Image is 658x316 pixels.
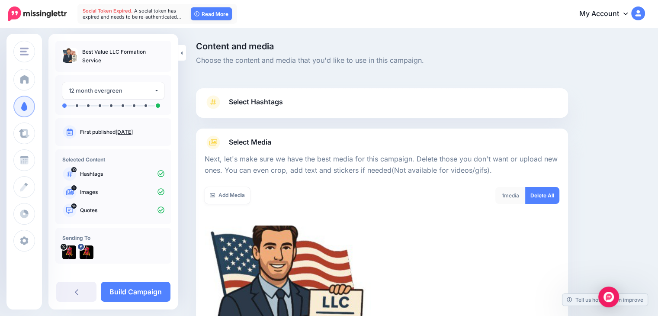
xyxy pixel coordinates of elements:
p: Next, let's make sure we have the best media for this campaign. Delete those you don't want or up... [205,154,559,176]
span: A social token has expired and needs to be re-authenticated… [83,8,181,20]
a: [DATE] [116,129,133,135]
div: 12 month evergreen [69,86,154,96]
a: Tell us how we can improve [562,294,648,306]
p: Hashtags [80,170,164,178]
a: Read More [191,7,232,20]
span: Select Media [229,136,271,148]
div: media [495,187,526,204]
img: f6e8e9c6d53920031c474d7196980b1d_thumb.jpg [62,48,78,63]
h4: Selected Content [62,156,164,163]
h4: Sending To [62,235,164,241]
span: Content and media [196,42,568,51]
span: 14 [71,203,77,209]
span: Choose the content and media that you'd like to use in this campaign. [196,55,568,66]
a: Select Media [205,135,559,149]
a: My Account [571,3,645,25]
span: Social Token Expired. [83,8,133,14]
p: First published [80,128,164,136]
span: 10 [71,167,77,172]
span: 1 [71,185,77,190]
span: Select Hashtags [229,96,283,108]
img: 132269654_104219678259125_2692675508189239118_n-bsa91599.png [80,245,93,259]
img: Missinglettr [8,6,67,21]
p: Images [80,188,164,196]
p: Quotes [80,206,164,214]
a: Add Media [205,187,250,204]
span: 1 [502,192,504,199]
img: menu.png [20,48,29,55]
img: IU3zF7I9-52474.jpg [62,245,76,259]
a: Delete All [525,187,559,204]
p: Best Value LLC Formation Service [82,48,164,65]
button: 12 month evergreen [62,82,164,99]
a: Select Hashtags [205,95,559,118]
div: Open Intercom Messenger [598,287,619,307]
